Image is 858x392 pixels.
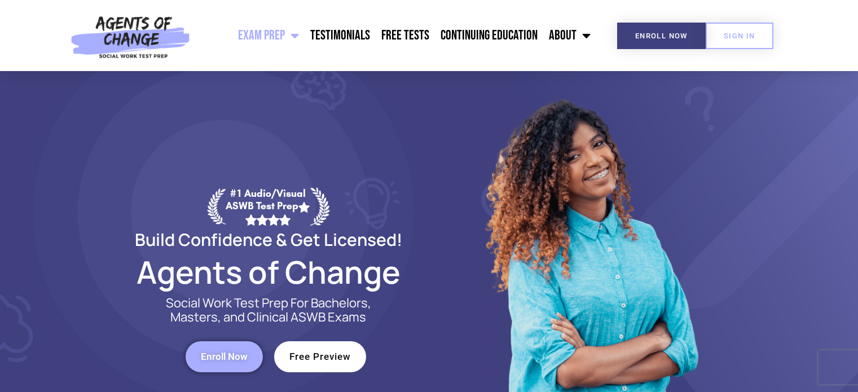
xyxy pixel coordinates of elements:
a: Free Preview [274,341,366,372]
a: Enroll Now [186,341,263,372]
p: Social Work Test Prep For Bachelors, Masters, and Clinical ASWB Exams [153,296,384,324]
nav: Menu [196,21,596,50]
span: SIGN IN [724,32,755,39]
a: Exam Prep [232,21,305,50]
span: Enroll Now [635,32,688,39]
a: SIGN IN [706,23,773,49]
a: About [543,21,596,50]
span: Free Preview [289,352,351,362]
div: #1 Audio/Visual ASWB Test Prep [226,187,310,225]
a: Continuing Education [435,21,543,50]
a: Free Tests [376,21,435,50]
h2: Build Confidence & Get Licensed! [108,231,429,248]
a: Testimonials [305,21,376,50]
a: Enroll Now [617,23,706,49]
span: Enroll Now [201,352,248,362]
h2: Agents of Change [108,259,429,285]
